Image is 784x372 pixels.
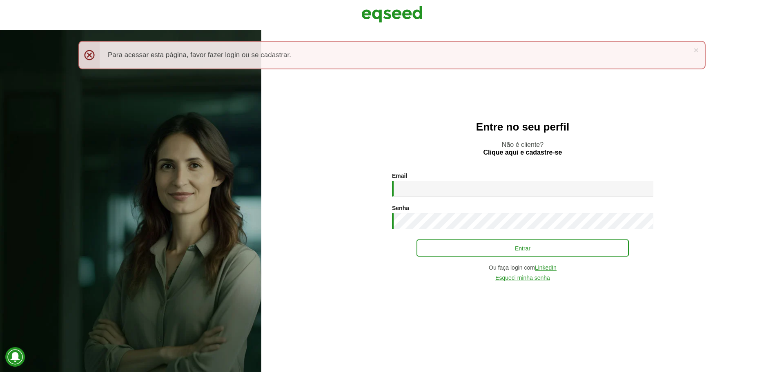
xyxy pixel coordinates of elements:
[392,205,409,211] label: Senha
[694,46,699,54] a: ×
[495,275,550,281] a: Esqueci minha senha
[78,41,706,69] div: Para acessar esta página, favor fazer login ou se cadastrar.
[535,265,557,271] a: LinkedIn
[392,265,653,271] div: Ou faça login com
[483,149,562,156] a: Clique aqui e cadastre-se
[361,4,423,24] img: EqSeed Logo
[278,141,768,156] p: Não é cliente?
[392,173,407,179] label: Email
[416,239,629,257] button: Entrar
[278,121,768,133] h2: Entre no seu perfil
